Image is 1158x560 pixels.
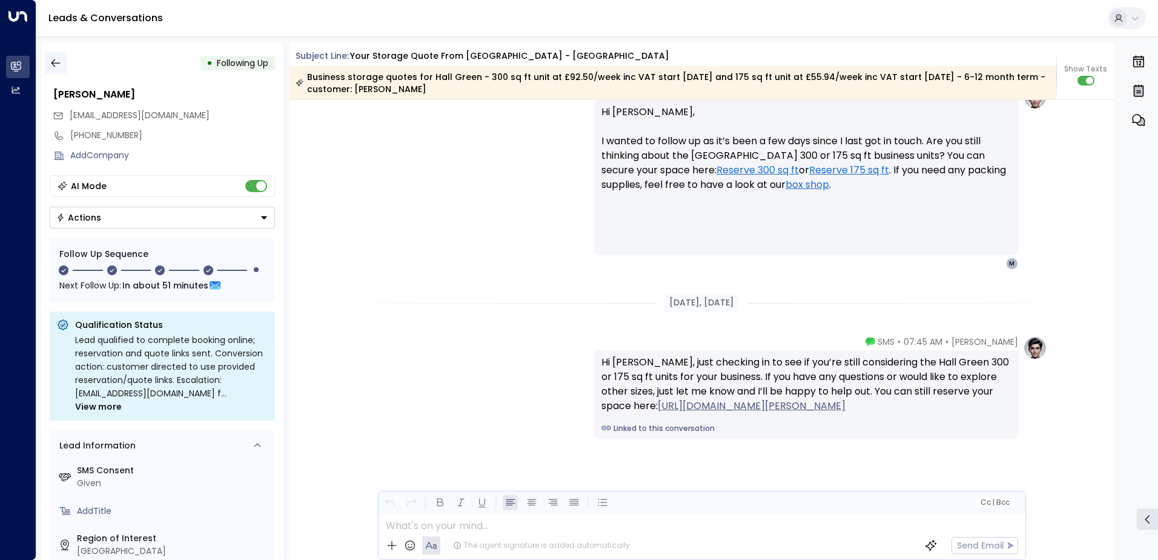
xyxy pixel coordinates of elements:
div: AddCompany [70,149,275,162]
a: box shop [786,178,829,192]
button: Actions [50,207,275,228]
div: Follow Up Sequence [59,248,265,261]
div: AI Mode [71,180,107,192]
span: SMS [878,336,895,348]
label: SMS Consent [77,464,270,477]
div: Given [77,477,270,490]
span: 07:45 AM [904,336,942,348]
span: In about 51 minutes [122,279,208,292]
div: Actions [56,212,101,223]
span: Following Up [217,57,268,69]
div: [GEOGRAPHIC_DATA] [77,545,270,558]
span: [EMAIL_ADDRESS][DOMAIN_NAME] [70,109,210,121]
button: Cc|Bcc [975,497,1014,508]
span: Subject Line: [296,50,349,62]
div: Next Follow Up: [59,279,265,292]
span: Show Texts [1064,64,1107,75]
div: Business storage quotes for Hall Green - 300 sq ft unit at £92.50/week inc VAT start [DATE] and 1... [296,71,1050,95]
p: Hi [PERSON_NAME], I wanted to follow up as it’s been a few days since I last got in touch. Are yo... [601,105,1011,207]
div: Lead Information [55,439,136,452]
div: • [207,52,213,74]
span: [PERSON_NAME] [951,336,1018,348]
div: M [1006,258,1018,270]
div: [DATE], [DATE] [664,294,739,312]
span: mvngoods@gmail.com [70,109,210,122]
span: • [898,336,901,348]
div: [PERSON_NAME] [53,87,275,102]
img: profile-logo.png [1023,336,1047,360]
a: Reserve 300 sq ft [716,163,799,178]
span: • [945,336,948,348]
div: The agent signature is added automatically [453,540,630,551]
button: Redo [403,495,419,510]
span: View more [75,400,122,413]
a: Reserve 175 sq ft [809,163,889,178]
div: Lead qualified to complete booking online; reservation and quote links sent. Conversion action: c... [75,333,268,413]
span: | [992,498,994,507]
div: [PHONE_NUMBER] [70,129,275,142]
p: Qualification Status [75,319,268,331]
span: Cc Bcc [980,498,1009,507]
div: Your storage quote from [GEOGRAPHIC_DATA] - [GEOGRAPHIC_DATA] [350,50,669,62]
a: Linked to this conversation [601,423,1011,434]
a: Leads & Conversations [48,11,163,25]
div: AddTitle [77,505,270,518]
a: [URL][DOMAIN_NAME][PERSON_NAME] [658,399,845,413]
label: Region of Interest [77,532,270,545]
button: Undo [382,495,397,510]
div: Hi [PERSON_NAME], just checking in to see if you’re still considering the Hall Green 300 or 175 s... [601,355,1011,413]
div: Button group with a nested menu [50,207,275,228]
